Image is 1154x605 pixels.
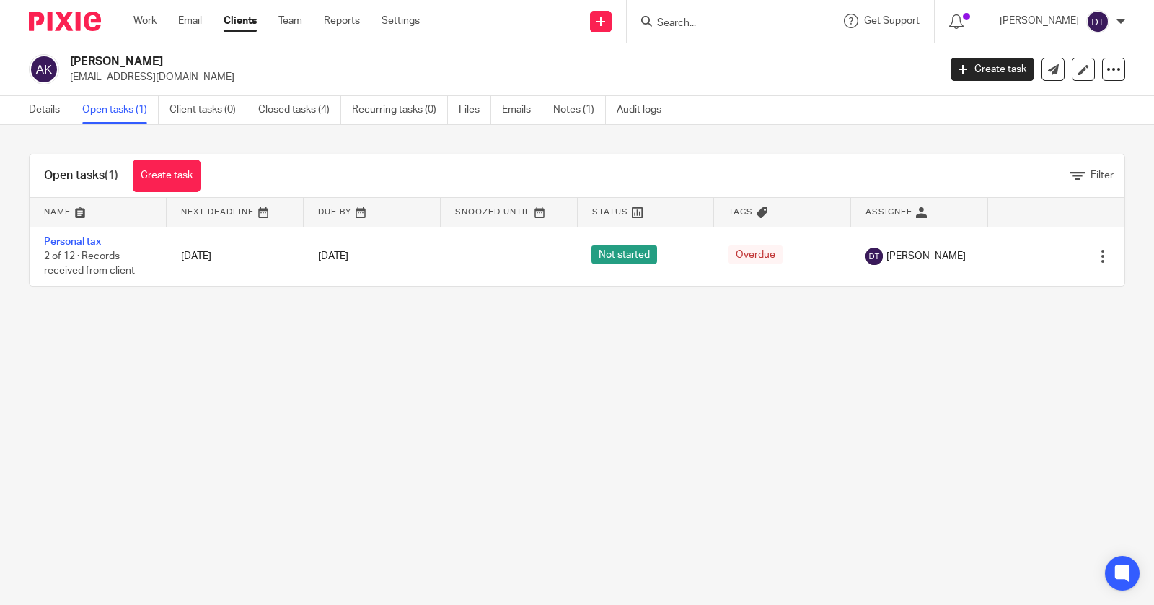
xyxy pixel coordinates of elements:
img: Pixie [29,12,101,31]
span: [PERSON_NAME] [886,249,966,264]
h2: [PERSON_NAME] [70,54,757,69]
a: Clients [224,14,257,28]
a: Audit logs [617,96,672,124]
a: Settings [382,14,420,28]
span: [DATE] [318,251,348,261]
img: svg%3E [865,248,883,265]
span: (1) [105,170,118,181]
span: Overdue [728,245,783,264]
span: Tags [728,208,753,216]
a: Personal tax [44,237,101,247]
h1: Open tasks [44,168,118,183]
td: [DATE] [167,227,304,286]
a: Reports [324,14,360,28]
span: 2 of 12 · Records received from client [44,251,135,277]
a: Files [459,96,491,124]
span: Snoozed Until [455,208,531,216]
span: Get Support [864,16,920,26]
a: Closed tasks (4) [258,96,341,124]
a: Details [29,96,71,124]
a: Create task [951,58,1034,81]
p: [EMAIL_ADDRESS][DOMAIN_NAME] [70,70,929,84]
a: Email [178,14,202,28]
a: Notes (1) [553,96,606,124]
input: Search [656,17,785,30]
a: Work [133,14,157,28]
img: svg%3E [1086,10,1109,33]
span: Not started [591,245,657,264]
a: Emails [502,96,542,124]
span: Status [592,208,628,216]
span: Filter [1091,170,1114,180]
a: Recurring tasks (0) [352,96,448,124]
a: Open tasks (1) [82,96,159,124]
a: Client tasks (0) [169,96,247,124]
a: Team [278,14,302,28]
p: [PERSON_NAME] [1000,14,1079,28]
img: svg%3E [29,54,59,84]
a: Create task [133,160,201,192]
